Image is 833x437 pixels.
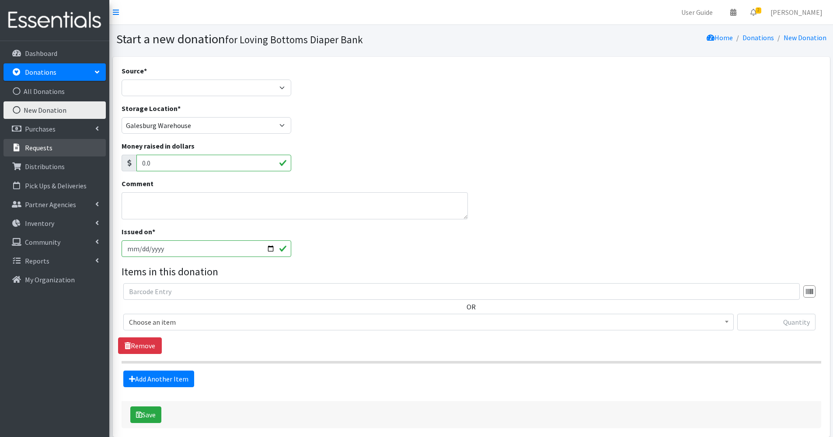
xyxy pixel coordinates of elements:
label: Source [122,66,147,76]
a: Donations [3,63,106,81]
p: Donations [25,68,56,76]
a: Donations [742,33,774,42]
p: Pick Ups & Deliveries [25,181,87,190]
a: 2 [743,3,763,21]
input: Quantity [737,314,816,330]
p: Distributions [25,162,65,171]
a: Distributions [3,158,106,175]
a: New Donation [784,33,826,42]
h1: Start a new donation [116,31,468,47]
a: Inventory [3,215,106,232]
abbr: required [178,104,181,113]
abbr: required [152,227,155,236]
span: Choose an item [129,316,728,328]
label: Issued on [122,226,155,237]
a: Remove [118,337,162,354]
a: All Donations [3,83,106,100]
a: User Guide [674,3,720,21]
p: My Organization [25,275,75,284]
p: Community [25,238,60,246]
a: Reports [3,252,106,270]
p: Inventory [25,219,54,228]
a: My Organization [3,271,106,288]
button: Save [130,406,161,423]
a: Community [3,233,106,251]
label: Comment [122,178,153,189]
span: 2 [756,7,761,14]
p: Purchases [25,125,56,133]
span: Choose an item [123,314,734,330]
input: Barcode Entry [123,283,800,300]
p: Dashboard [25,49,57,58]
legend: Items in this donation [122,264,821,280]
label: OR [467,302,476,312]
label: Money raised in dollars [122,141,195,151]
abbr: required [144,66,147,75]
a: Dashboard [3,45,106,62]
small: for Loving Bottoms Diaper Bank [225,33,363,46]
a: [PERSON_NAME] [763,3,830,21]
p: Partner Agencies [25,200,76,209]
a: Requests [3,139,106,156]
a: Add Another Item [123,371,194,387]
a: Partner Agencies [3,196,106,213]
p: Requests [25,143,52,152]
img: HumanEssentials [3,6,106,35]
a: Home [707,33,733,42]
label: Storage Location [122,103,181,114]
p: Reports [25,257,49,265]
a: New Donation [3,101,106,119]
a: Purchases [3,120,106,138]
a: Pick Ups & Deliveries [3,177,106,194]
